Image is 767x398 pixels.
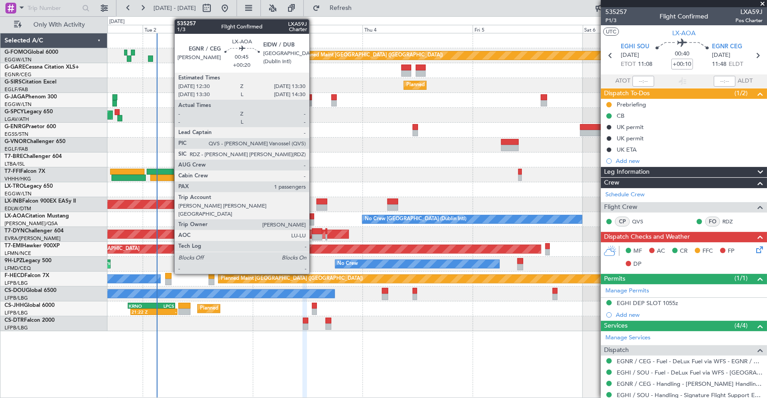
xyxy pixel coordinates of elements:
[583,25,693,33] div: Sat 6
[5,288,56,293] a: CS-DOUGlobal 6500
[28,1,79,15] input: Trip Number
[5,94,57,100] a: G-JAGAPhenom 300
[5,228,25,234] span: T7-DYN
[5,124,56,130] a: G-ENRGPraetor 600
[5,235,60,242] a: EVRA/[PERSON_NAME]
[617,112,624,120] div: CB
[605,333,651,342] a: Manage Services
[617,146,637,153] div: UK ETA
[5,154,62,159] a: T7-BREChallenger 604
[735,17,762,24] span: Pos Charter
[734,88,748,98] span: (1/2)
[605,190,645,199] a: Schedule Crew
[5,199,76,204] a: LX-INBFalcon 900EX EASy II
[5,303,55,308] a: CS-JHHGlobal 6000
[406,79,549,92] div: Planned Maint [GEOGRAPHIC_DATA] ([GEOGRAPHIC_DATA])
[605,17,627,24] span: P1/3
[621,42,649,51] span: EGHI SOU
[5,318,55,323] a: CS-DTRFalcon 2000
[5,139,27,144] span: G-VNOR
[633,260,641,269] span: DP
[5,243,22,249] span: T7-EMI
[5,273,49,278] a: F-HECDFalcon 7X
[604,232,690,242] span: Dispatch Checks and Weather
[5,176,31,182] a: VHHH/HKG
[734,273,748,283] span: (1/1)
[5,139,65,144] a: G-VNORChallenger 650
[5,154,23,159] span: T7-BRE
[154,309,177,315] div: -
[322,5,360,11] span: Refresh
[5,184,53,189] a: LX-TROLegacy 650
[5,109,24,115] span: G-SPCY
[5,65,79,70] a: G-GARECessna Citation XLS+
[617,299,678,307] div: EGHI DEP SLOT 1055z
[735,7,762,17] span: LXA59J
[23,22,95,28] span: Only With Activity
[638,60,652,69] span: 11:08
[632,218,652,226] a: QVS
[308,1,363,15] button: Refresh
[338,257,358,271] div: No Crew
[5,190,32,197] a: EGGW/LTN
[5,131,28,138] a: EGSS/STN
[5,265,31,272] a: LFMD/CEQ
[5,213,69,219] a: LX-AOACitation Mustang
[5,79,56,85] a: G-SIRSCitation Excel
[182,93,324,107] div: Planned Maint [GEOGRAPHIC_DATA] ([GEOGRAPHIC_DATA])
[604,345,629,356] span: Dispatch
[672,28,696,38] span: LX-AOA
[5,295,28,301] a: LFPB/LBG
[301,49,443,62] div: Planned Maint [GEOGRAPHIC_DATA] ([GEOGRAPHIC_DATA])
[5,184,24,189] span: LX-TRO
[621,51,639,60] span: [DATE]
[5,273,24,278] span: F-HECD
[365,213,466,226] div: No Crew [GEOGRAPHIC_DATA] (Dublin Intl)
[143,25,253,33] div: Tue 2
[5,258,23,264] span: 9H-LPZ
[213,130,231,136] div: -
[660,12,708,22] div: Flight Confirmed
[729,60,743,69] span: ELDT
[363,25,473,33] div: Thu 4
[5,86,28,93] a: EGLF/FAB
[617,123,644,131] div: UK permit
[5,124,26,130] span: G-ENRG
[5,258,51,264] a: 9H-LPZLegacy 500
[5,205,31,212] a: EDLW/DTM
[5,50,28,55] span: G-FOMO
[109,18,125,26] div: [DATE]
[5,228,64,234] a: T7-DYNChallenger 604
[5,303,24,308] span: CS-JHH
[702,247,713,256] span: FFC
[5,243,60,249] a: T7-EMIHawker 900XP
[616,311,762,319] div: Add new
[200,302,342,315] div: Planned Maint [GEOGRAPHIC_DATA] ([GEOGRAPHIC_DATA])
[604,178,619,188] span: Crew
[153,4,196,12] span: [DATE] - [DATE]
[5,56,32,63] a: EGGW/LTN
[621,60,636,69] span: ETOT
[604,202,637,213] span: Flight Crew
[604,167,650,177] span: Leg Information
[5,50,58,55] a: G-FOMOGlobal 6000
[253,25,363,33] div: Wed 3
[616,157,762,165] div: Add new
[712,60,726,69] span: 11:48
[712,42,742,51] span: EGNR CEG
[617,380,762,388] a: EGNR / CEG - Handling - [PERSON_NAME] Handling Services EGNR / CEG
[129,303,151,309] div: KRNO
[657,247,665,256] span: AC
[615,217,630,227] div: CP
[617,357,762,365] a: EGNR / CEG - Fuel - DeLux Fuel via WFS - EGNR / CEG
[675,50,689,59] span: 00:40
[604,88,650,99] span: Dispatch To-Dos
[5,220,58,227] a: [PERSON_NAME]/QSA
[615,77,630,86] span: ATOT
[605,7,627,17] span: 535257
[5,213,25,219] span: LX-AOA
[604,274,625,284] span: Permits
[604,321,628,331] span: Services
[5,280,28,287] a: LFPB/LBG
[5,65,25,70] span: G-GARE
